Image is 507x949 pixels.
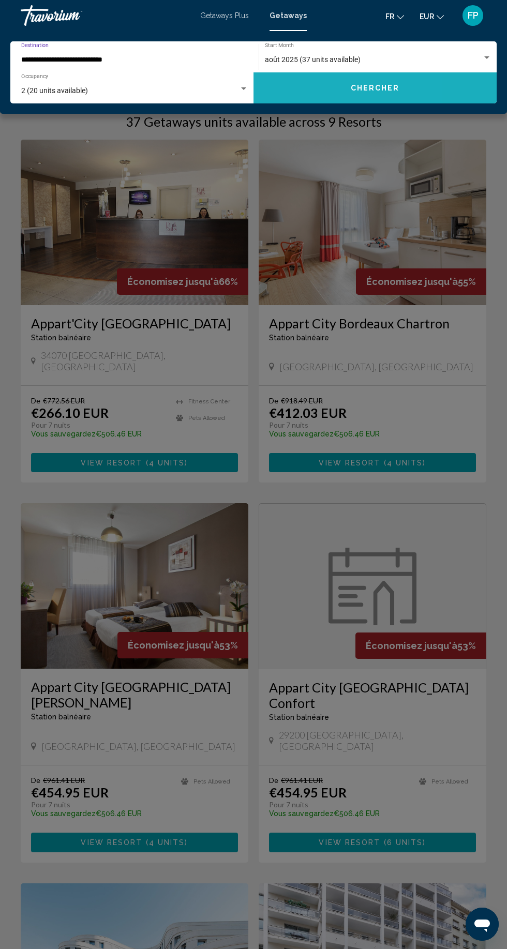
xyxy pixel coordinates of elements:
[265,55,361,64] span: août 2025 (37 units available)
[385,9,404,24] button: Change language
[420,12,434,21] span: EUR
[420,9,444,24] button: Change currency
[351,84,400,93] span: Chercher
[466,908,499,941] iframe: Bouton de lancement de la fenêtre de messagerie
[253,72,497,103] button: Chercher
[459,5,486,26] button: User Menu
[21,5,190,26] a: Travorium
[385,12,394,21] span: fr
[21,86,88,95] span: 2 (20 units available)
[468,10,479,21] span: FP
[270,11,307,20] a: Getaways
[200,11,249,20] a: Getaways Plus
